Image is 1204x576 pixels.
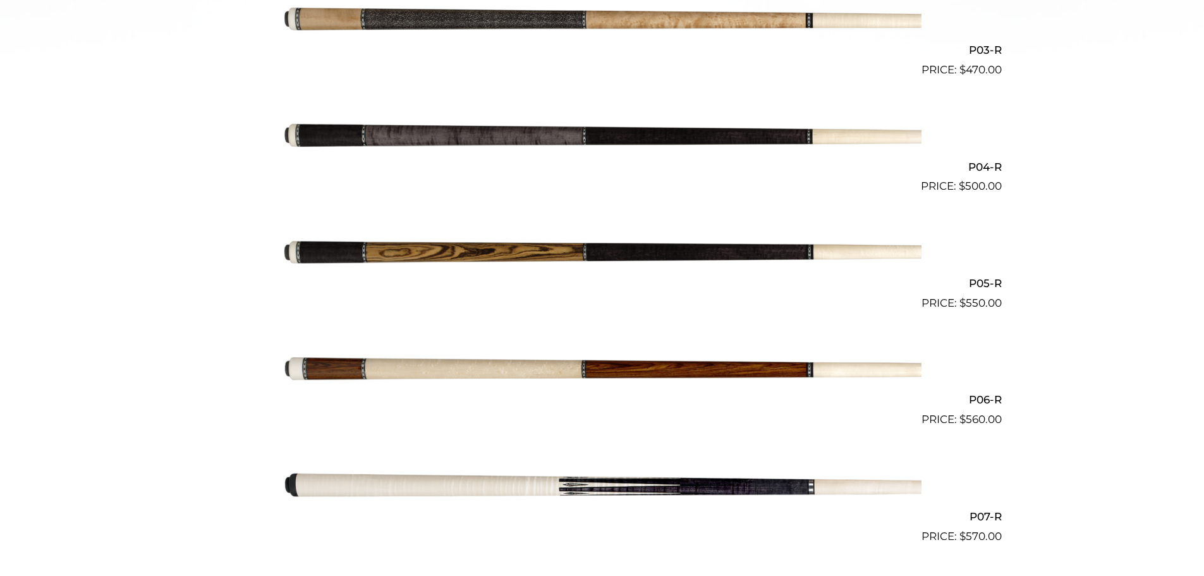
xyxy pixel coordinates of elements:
span: $ [959,297,966,309]
img: P04-R [283,83,921,190]
h2: P07-R [203,505,1002,528]
h2: P05-R [203,271,1002,295]
span: $ [959,63,966,76]
a: P06-R $560.00 [203,317,1002,428]
bdi: 470.00 [959,63,1002,76]
bdi: 560.00 [959,413,1002,426]
bdi: 500.00 [959,180,1002,192]
h2: P03-R [203,39,1002,62]
bdi: 550.00 [959,297,1002,309]
img: P05-R [283,200,921,306]
bdi: 570.00 [959,530,1002,542]
h2: P06-R [203,388,1002,412]
span: $ [959,413,966,426]
a: P07-R $570.00 [203,433,1002,544]
span: $ [959,530,966,542]
a: P04-R $500.00 [203,83,1002,195]
h2: P04-R [203,155,1002,178]
img: P06-R [283,317,921,423]
span: $ [959,180,965,192]
a: P05-R $550.00 [203,200,1002,311]
img: P07-R [283,433,921,539]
